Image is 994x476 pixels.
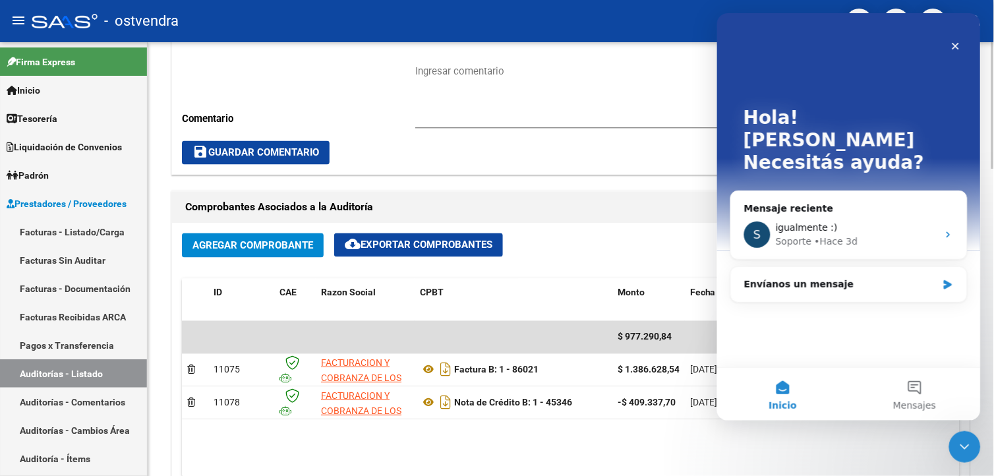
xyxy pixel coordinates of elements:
[7,55,75,69] span: Firma Express
[618,332,672,342] span: $ 977.290,84
[7,83,40,98] span: Inicio
[192,240,313,252] span: Agregar Comprobante
[690,365,717,375] span: [DATE]
[182,111,415,126] p: Comentario
[192,144,208,160] mat-icon: save
[7,111,57,126] span: Tesorería
[321,391,401,446] span: FACTURACION Y COBRANZA DE LOS EFECTORES PUBLICOS S.E.
[321,358,401,413] span: FACTURACION Y COBRANZA DE LOS EFECTORES PUBLICOS S.E.
[437,392,454,413] i: Descargar documento
[182,141,330,165] button: Guardar Comentario
[437,359,454,380] i: Descargar documento
[316,279,415,322] datatable-header-cell: Razon Social
[7,196,127,211] span: Prestadores / Proveedores
[11,13,26,28] mat-icon: menu
[415,279,612,322] datatable-header-cell: CPBT
[214,398,240,408] span: 11078
[618,365,680,375] strong: $ 1.386.628,54
[949,431,981,463] iframe: Intercom live chat
[420,287,444,298] span: CPBT
[7,140,122,154] span: Liquidación de Convenios
[612,279,685,322] datatable-header-cell: Monto
[274,279,316,322] datatable-header-cell: CAE
[618,398,676,408] strong: -$ 409.337,70
[690,287,738,298] span: Fecha Cpbt
[7,168,49,183] span: Padrón
[214,287,222,298] span: ID
[690,398,717,408] span: [DATE]
[279,287,297,298] span: CAE
[104,7,179,36] span: - ostvendra
[454,365,539,375] strong: Factura B: 1 - 86021
[345,239,492,251] span: Exportar Comprobantes
[192,147,319,159] span: Guardar Comentario
[454,398,572,408] strong: Nota de Crédito B: 1 - 45346
[345,237,361,253] mat-icon: cloud_download
[214,365,240,375] span: 11075
[185,197,956,218] h1: Comprobantes Asociados a la Auditoría
[334,233,503,257] button: Exportar Comprobantes
[321,287,376,298] span: Razon Social
[182,233,324,258] button: Agregar Comprobante
[618,287,645,298] span: Monto
[685,279,757,322] datatable-header-cell: Fecha Cpbt
[208,279,274,322] datatable-header-cell: ID
[717,13,981,421] iframe: Intercom live chat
